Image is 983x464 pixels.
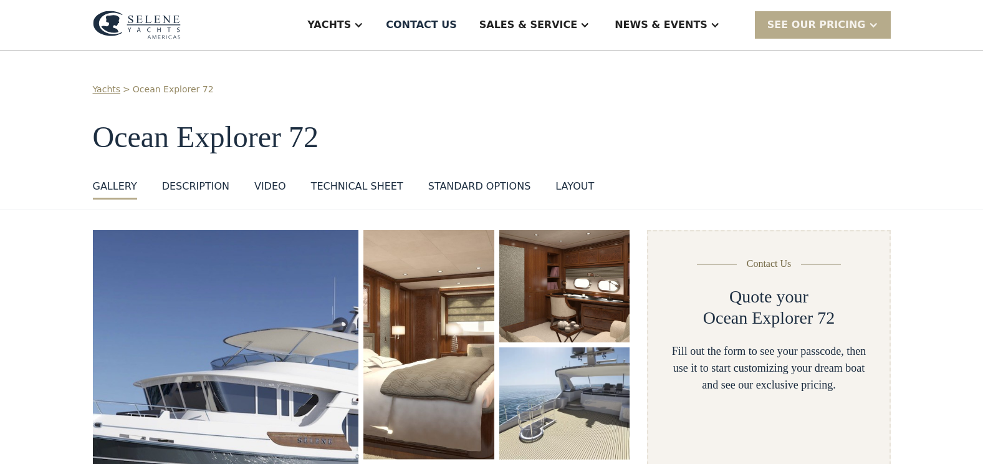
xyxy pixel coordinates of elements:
[668,343,869,394] div: Fill out the form to see your passcode, then use it to start customizing your dream boat and see ...
[162,179,229,200] a: DESCRIPTION
[499,347,630,460] a: open lightbox
[311,179,403,200] a: Technical sheet
[93,11,181,39] img: logo
[254,179,286,194] div: VIDEO
[93,179,137,200] a: GALLERY
[123,83,130,96] div: >
[479,17,577,32] div: Sales & Service
[703,307,835,329] h2: Ocean Explorer 72
[162,179,229,194] div: DESCRIPTION
[93,121,891,154] h1: Ocean Explorer 72
[307,17,351,32] div: Yachts
[93,83,121,96] a: Yachts
[428,179,531,200] a: standard options
[311,179,403,194] div: Technical sheet
[747,256,792,271] div: Contact Us
[729,286,808,307] h2: Quote your
[363,230,494,460] a: open lightbox
[767,17,866,32] div: SEE Our Pricing
[755,11,891,38] div: SEE Our Pricing
[555,179,594,200] a: layout
[428,179,531,194] div: standard options
[499,230,630,342] a: open lightbox
[555,179,594,194] div: layout
[386,17,457,32] div: Contact US
[615,17,707,32] div: News & EVENTS
[254,179,286,200] a: VIDEO
[133,83,214,96] a: Ocean Explorer 72
[93,179,137,194] div: GALLERY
